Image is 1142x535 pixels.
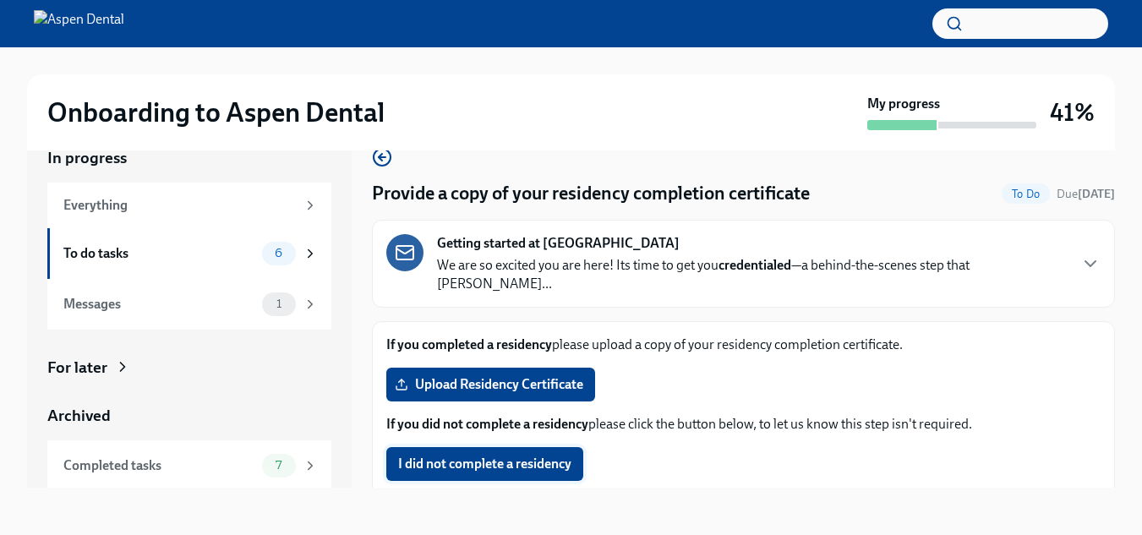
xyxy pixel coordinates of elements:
div: Messages [63,295,255,314]
div: Completed tasks [63,456,255,475]
span: October 8th, 2025 09:00 [1057,186,1115,202]
a: For later [47,357,331,379]
label: Upload Residency Certificate [386,368,595,401]
h2: Onboarding to Aspen Dental [47,96,385,129]
a: In progress [47,147,331,169]
strong: Getting started at [GEOGRAPHIC_DATA] [437,234,680,253]
span: I did not complete a residency [398,456,571,472]
h4: Provide a copy of your residency completion certificate [372,181,810,206]
a: Archived [47,405,331,427]
strong: My progress [867,95,940,113]
span: To Do [1002,188,1050,200]
a: Messages1 [47,279,331,330]
div: Everything [63,196,296,215]
span: Upload Residency Certificate [398,376,583,393]
strong: credentialed [719,257,791,273]
a: To do tasks6 [47,228,331,279]
button: I did not complete a residency [386,447,583,481]
h3: 41% [1050,97,1095,128]
strong: If you did not complete a residency [386,416,588,432]
p: please click the button below, to let us know this step isn't required. [386,415,1101,434]
span: 7 [265,459,292,472]
span: 1 [266,298,292,310]
span: 6 [265,247,292,259]
img: Aspen Dental [34,10,124,37]
a: Everything [47,183,331,228]
strong: If you completed a residency [386,336,552,352]
p: We are so excited you are here! Its time to get you —a behind-the-scenes step that [PERSON_NAME]... [437,256,1067,293]
div: To do tasks [63,244,255,263]
div: For later [47,357,107,379]
a: Completed tasks7 [47,440,331,491]
strong: [DATE] [1078,187,1115,201]
span: Due [1057,187,1115,201]
p: please upload a copy of your residency completion certificate. [386,336,1101,354]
